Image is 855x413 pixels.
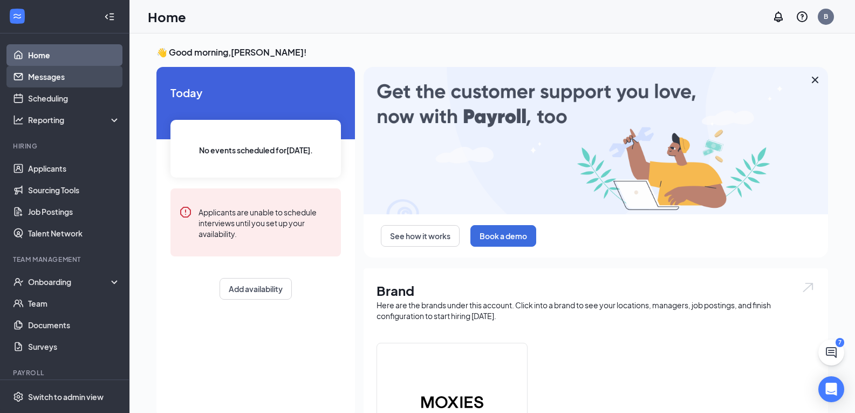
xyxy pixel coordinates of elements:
[28,201,120,222] a: Job Postings
[220,278,292,300] button: Add availability
[825,346,838,359] svg: ChatActive
[28,114,121,125] div: Reporting
[28,391,104,402] div: Switch to admin view
[13,114,24,125] svg: Analysis
[801,281,815,294] img: open.6027fd2a22e1237b5b06.svg
[28,179,120,201] a: Sourcing Tools
[199,144,313,156] span: No events scheduled for [DATE] .
[470,225,536,247] button: Book a demo
[13,391,24,402] svg: Settings
[13,368,118,377] div: Payroll
[377,300,815,321] div: Here are the brands under this account. Click into a brand to see your locations, managers, job p...
[28,66,120,87] a: Messages
[13,141,118,151] div: Hiring
[28,276,111,287] div: Onboarding
[818,376,844,402] div: Open Intercom Messenger
[12,11,23,22] svg: WorkstreamLogo
[148,8,186,26] h1: Home
[818,340,844,365] button: ChatActive
[28,44,120,66] a: Home
[13,255,118,264] div: Team Management
[824,12,828,21] div: B
[364,67,828,214] img: payroll-large.gif
[377,281,815,300] h1: Brand
[28,314,120,336] a: Documents
[156,46,828,58] h3: 👋 Good morning, [PERSON_NAME] !
[796,10,809,23] svg: QuestionInfo
[836,338,844,347] div: 7
[28,158,120,179] a: Applicants
[381,225,460,247] button: See how it works
[170,84,341,101] span: Today
[179,206,192,219] svg: Error
[28,336,120,357] a: Surveys
[104,11,115,22] svg: Collapse
[809,73,822,86] svg: Cross
[28,222,120,244] a: Talent Network
[772,10,785,23] svg: Notifications
[28,87,120,109] a: Scheduling
[13,276,24,287] svg: UserCheck
[199,206,332,239] div: Applicants are unable to schedule interviews until you set up your availability.
[28,293,120,314] a: Team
